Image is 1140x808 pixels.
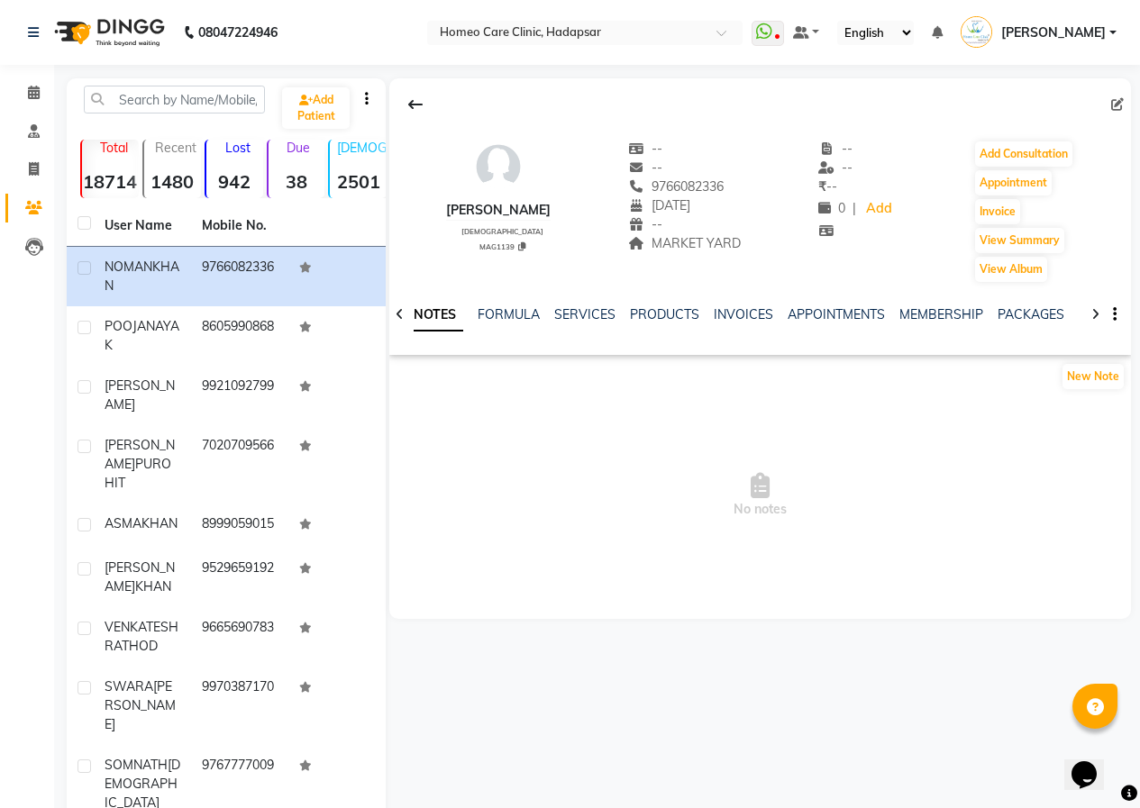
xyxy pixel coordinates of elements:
button: View Album [975,257,1047,282]
span: KHAN [135,578,171,595]
td: 9529659192 [191,548,288,607]
img: Dr Komal Saste [961,16,992,48]
button: New Note [1062,364,1124,389]
td: 8999059015 [191,504,288,548]
button: Appointment [975,170,1052,195]
a: NOTES [406,299,463,331]
span: 9766082336 [629,178,725,195]
a: INVOICES [714,306,773,322]
p: [DEMOGRAPHIC_DATA] [337,140,387,156]
p: Total [89,140,139,156]
a: PACKAGES [998,306,1064,322]
span: [DATE] [629,197,691,213]
span: NOMAN [105,259,152,275]
span: [PERSON_NAME] [1001,23,1106,42]
div: MAG1139 [453,240,551,252]
span: [PERSON_NAME] [105,437,175,472]
span: -- [629,216,663,232]
strong: 2501 [330,170,387,193]
iframe: chat widget [1064,736,1122,790]
p: Recent [151,140,201,156]
span: SWARA [105,678,153,695]
a: Add [863,196,895,222]
strong: 38 [269,170,325,193]
span: POOJA [105,318,146,334]
th: Mobile No. [191,205,288,247]
button: Invoice [975,199,1020,224]
span: -- [818,159,853,176]
span: VENKATESH [105,619,178,635]
a: MEMBERSHIP [899,306,983,322]
span: [DEMOGRAPHIC_DATA] [461,227,543,236]
td: 9921092799 [191,366,288,425]
span: KHAN [141,515,178,531]
span: [PERSON_NAME] [105,377,175,413]
b: 08047224946 [198,7,278,58]
span: -- [818,178,837,195]
span: PUROHIT [105,456,171,491]
p: Lost [214,140,263,156]
span: [PERSON_NAME] [105,559,175,595]
img: logo [46,7,169,58]
td: 9766082336 [191,247,288,306]
span: RATHOD [105,638,158,654]
a: FORMULA [478,306,540,322]
span: ASMA [105,515,141,531]
strong: 18714 [82,170,139,193]
th: User Name [94,205,191,247]
span: MARKET YARD [629,235,742,251]
button: View Summary [975,228,1064,253]
a: Add Patient [282,87,350,129]
a: APPOINTMENTS [788,306,885,322]
a: SERVICES [554,306,616,322]
td: 9970387170 [191,667,288,745]
strong: 942 [206,170,263,193]
span: SOMNATH [105,757,168,773]
span: ₹ [818,178,826,195]
span: -- [629,159,663,176]
span: | [853,199,856,218]
span: No notes [389,405,1131,586]
span: 0 [818,200,845,216]
td: 9665690783 [191,607,288,667]
button: Add Consultation [975,141,1072,167]
span: -- [818,141,853,157]
input: Search by Name/Mobile/Email/Code [84,86,265,113]
img: avatar [471,140,525,194]
p: Due [272,140,325,156]
div: Back to Client [397,87,434,122]
td: 7020709566 [191,425,288,504]
div: [PERSON_NAME] [446,201,551,220]
td: 8605990868 [191,306,288,366]
span: [PERSON_NAME] [105,678,176,732]
strong: 1480 [144,170,201,193]
span: -- [629,141,663,157]
a: PRODUCTS [630,306,699,322]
